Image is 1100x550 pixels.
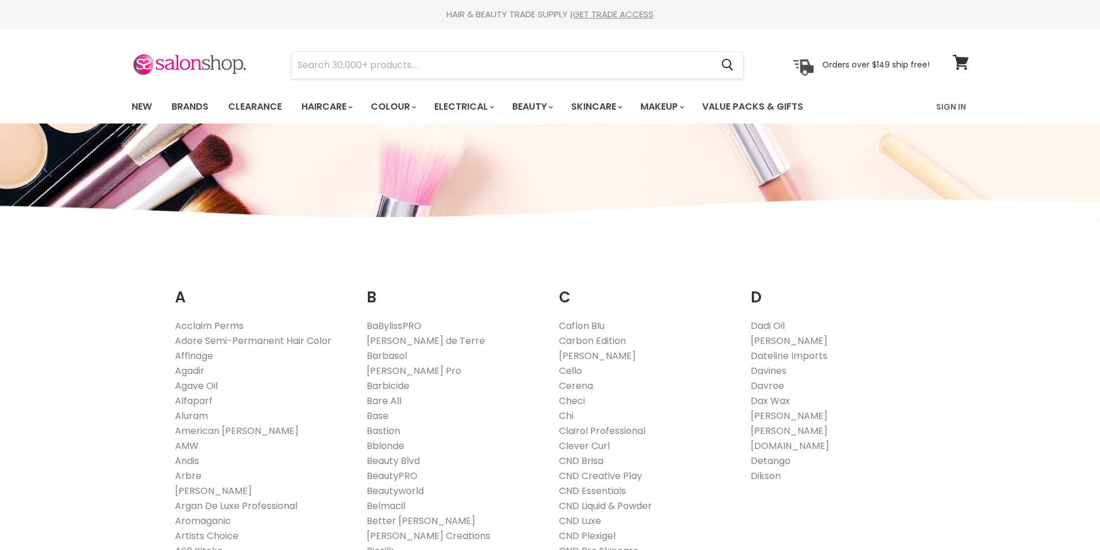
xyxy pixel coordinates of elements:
[713,52,743,78] button: Search
[751,349,827,362] a: Dateline Imports
[559,469,642,482] a: CND Creative Play
[559,271,734,309] h2: C
[175,529,238,542] a: Artists Choice
[175,439,199,452] a: AMW
[559,439,610,452] a: Clever Curl
[367,424,400,437] a: Bastion
[175,379,218,392] a: Agave Oil
[219,95,290,119] a: Clearance
[562,95,629,119] a: Skincare
[367,271,542,309] h2: B
[559,424,646,437] a: Clairol Professional
[751,319,785,332] a: Dadi Oil
[367,499,405,512] a: Belmacil
[822,59,930,70] p: Orders over $149 ship free!
[751,469,781,482] a: Dikson
[175,469,202,482] a: Arbre
[751,424,827,437] a: [PERSON_NAME]
[367,409,389,422] a: Base
[293,95,360,119] a: Haircare
[163,95,217,119] a: Brands
[559,394,585,407] a: Checi
[559,499,652,512] a: CND Liquid & Powder
[559,409,573,422] a: Chi
[117,9,983,20] div: HAIR & BEAUTY TRADE SUPPLY |
[175,499,297,512] a: Argan De Luxe Professional
[117,90,983,124] nav: Main
[559,334,626,347] a: Carbon Edition
[367,364,461,377] a: [PERSON_NAME] Pro
[559,454,603,467] a: CND Brisa
[367,394,401,407] a: Bare All
[559,379,593,392] a: Cerena
[367,514,475,527] a: Better [PERSON_NAME]
[367,439,404,452] a: Bblonde
[573,8,654,20] a: GET TRADE ACCESS
[367,454,420,467] a: Beauty Blvd
[291,51,744,79] form: Product
[751,409,827,422] a: [PERSON_NAME]
[175,364,204,377] a: Agadir
[751,454,790,467] a: Detango
[175,409,208,422] a: Aluram
[559,514,601,527] a: CND Luxe
[559,364,582,377] a: Cello
[559,529,616,542] a: CND Plexigel
[175,349,213,362] a: Affinage
[367,484,424,497] a: Beautyworld
[693,95,812,119] a: Value Packs & Gifts
[751,439,829,452] a: [DOMAIN_NAME]
[929,95,973,119] a: Sign In
[175,424,299,437] a: American [PERSON_NAME]
[123,90,871,124] ul: Main menu
[632,95,691,119] a: Makeup
[751,334,827,347] a: [PERSON_NAME]
[367,379,409,392] a: Barbicide
[292,52,713,78] input: Search
[426,95,501,119] a: Electrical
[362,95,423,119] a: Colour
[123,95,161,119] a: New
[367,529,490,542] a: [PERSON_NAME] Creations
[367,469,417,482] a: BeautyPRO
[559,349,636,362] a: [PERSON_NAME]
[751,271,926,309] h2: D
[175,484,252,497] a: [PERSON_NAME]
[751,379,784,392] a: Davroe
[559,484,626,497] a: CND Essentials
[751,364,786,377] a: Davines
[175,514,231,527] a: Aromaganic
[175,394,212,407] a: Alfaparf
[367,334,485,347] a: [PERSON_NAME] de Terre
[367,319,422,332] a: BaBylissPRO
[175,334,331,347] a: Adore Semi-Permanent Hair Color
[504,95,560,119] a: Beauty
[751,394,790,407] a: Dax Wax
[367,349,407,362] a: Barbasol
[175,454,199,467] a: Andis
[175,271,350,309] h2: A
[175,319,244,332] a: Acclaim Perms
[559,319,605,332] a: Caflon Blu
